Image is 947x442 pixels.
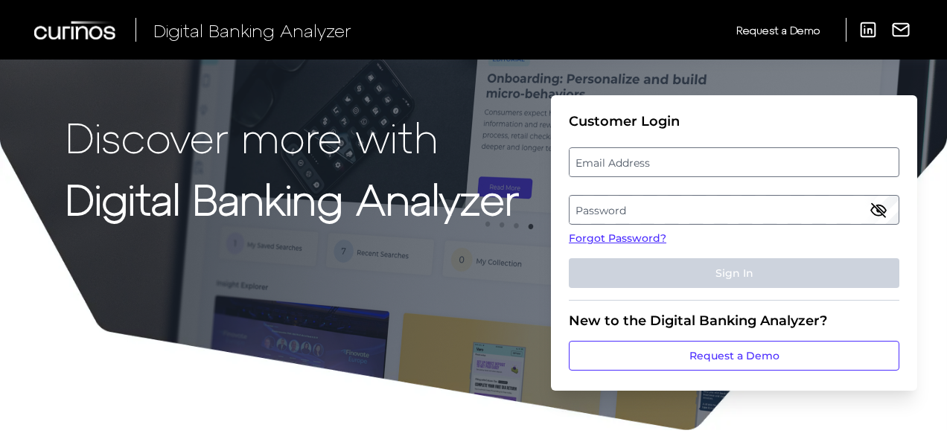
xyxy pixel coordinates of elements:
label: Password [570,196,898,223]
button: Sign In [569,258,899,288]
a: Request a Demo [569,341,899,371]
img: Curinos [34,21,118,39]
span: Request a Demo [736,24,820,36]
span: Digital Banking Analyzer [153,19,351,41]
div: Customer Login [569,113,899,129]
p: Discover more with [66,113,519,160]
div: New to the Digital Banking Analyzer? [569,313,899,329]
label: Email Address [570,149,898,176]
a: Forgot Password? [569,231,899,246]
strong: Digital Banking Analyzer [66,173,519,223]
a: Request a Demo [736,18,820,42]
